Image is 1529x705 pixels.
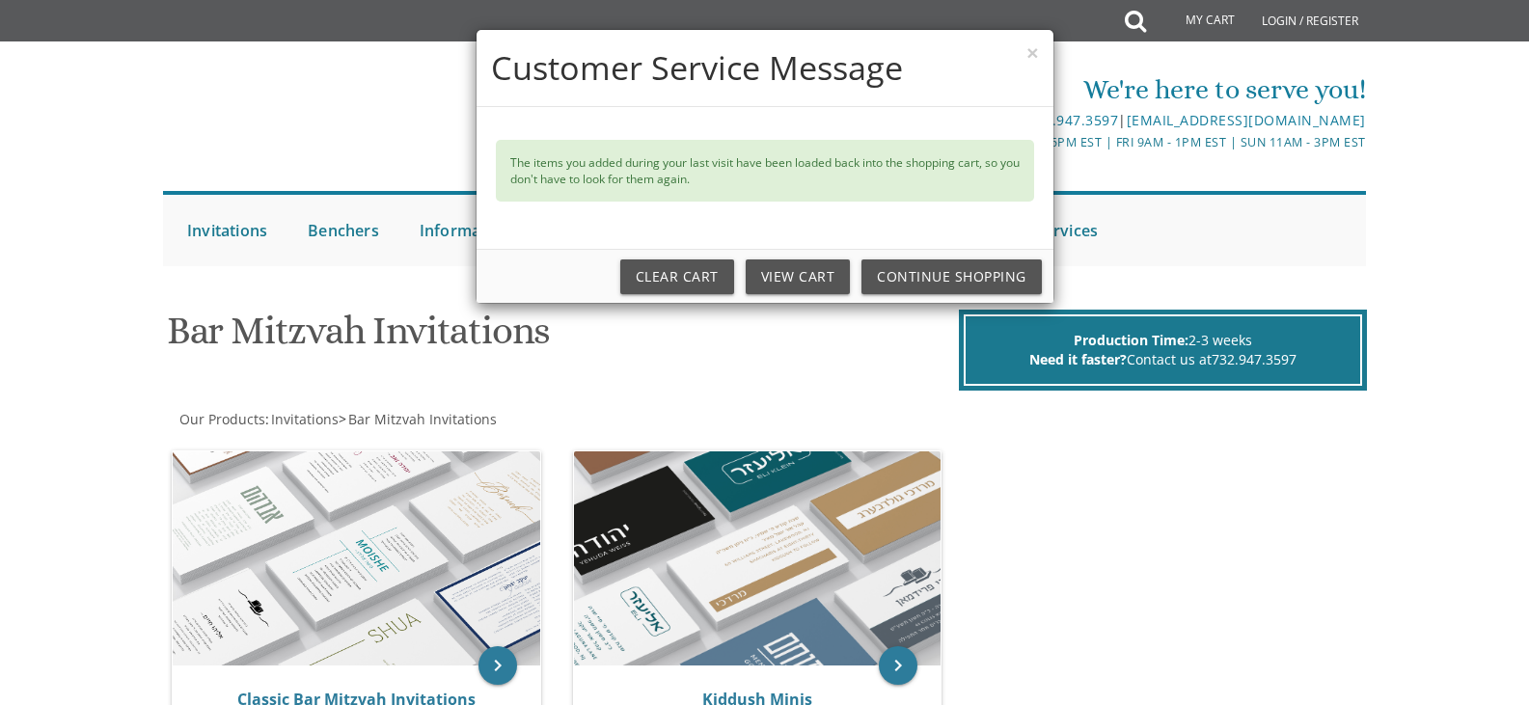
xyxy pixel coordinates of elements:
button: × [1026,42,1038,63]
div: The items you added during your last visit have been loaded back into the shopping cart, so you d... [496,140,1034,202]
a: Clear Cart [620,259,734,294]
a: View Cart [746,259,851,294]
a: Continue Shopping [861,259,1042,294]
h4: Customer Service Message [491,44,1039,92]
